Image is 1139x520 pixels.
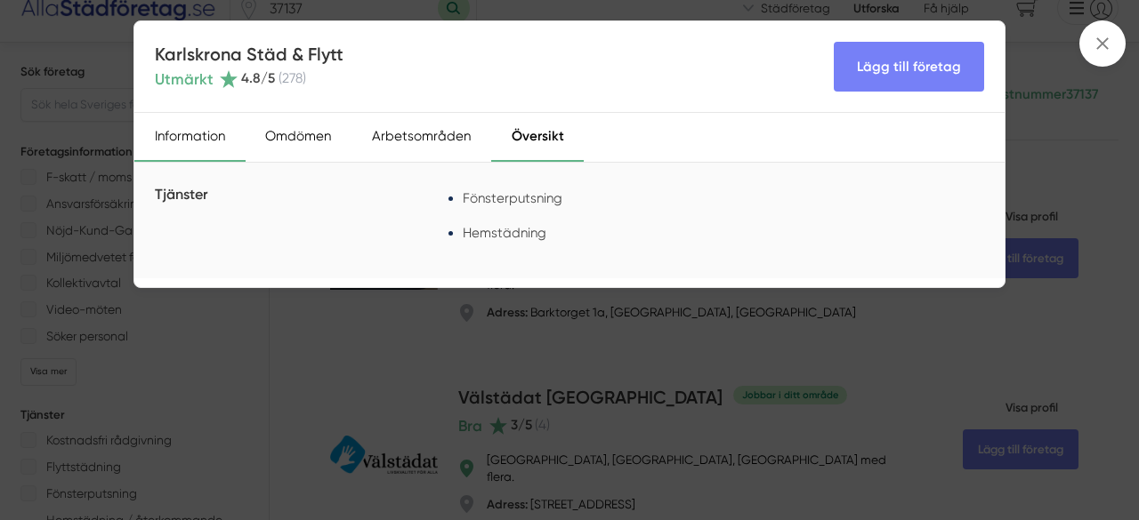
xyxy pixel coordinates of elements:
[463,222,991,244] li: Hemstädning
[134,113,246,162] div: Information
[246,113,352,162] div: Omdömen
[463,188,991,209] li: Fönsterputsning
[351,113,491,162] div: Arbetsområden
[834,42,984,92] : Lägg till företag
[155,68,214,92] span: Utmärkt
[279,70,306,87] span: ( 278 )
[155,43,343,68] h4: Karlskrona Städ & Flytt
[155,183,391,210] h5: Tjänster
[241,70,275,87] span: 4.8 /5
[491,113,585,162] div: Översikt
